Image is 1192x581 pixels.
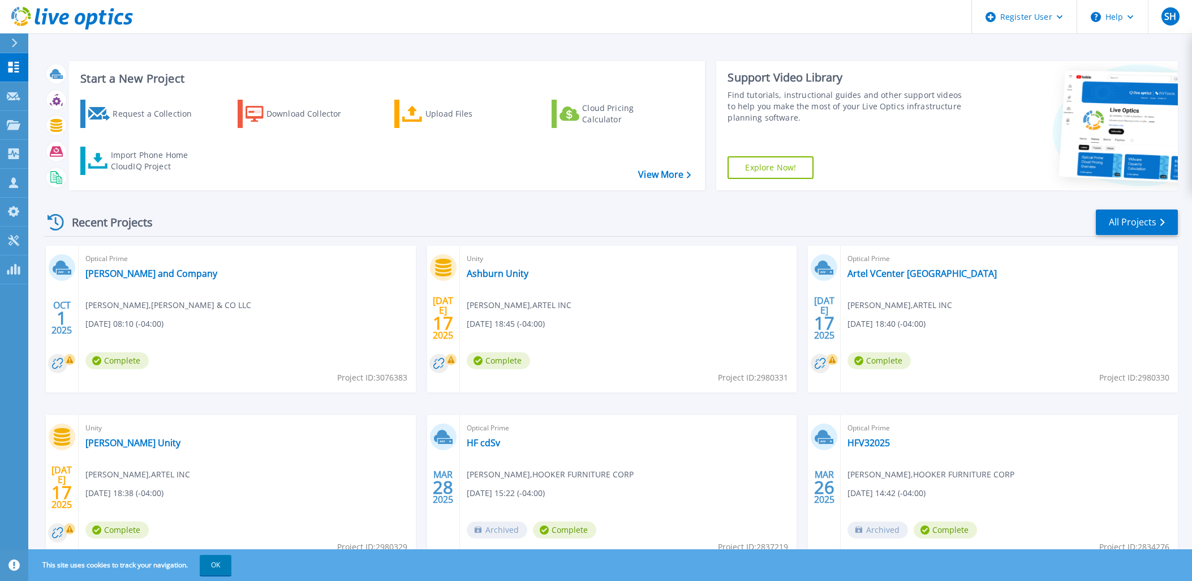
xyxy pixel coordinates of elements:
a: Upload Files [394,100,520,128]
span: [PERSON_NAME] , ARTEL INC [847,299,952,311]
span: Complete [533,522,596,539]
span: Complete [847,352,911,369]
div: Recent Projects [44,208,168,236]
span: Optical Prime [467,422,790,434]
span: [PERSON_NAME] , ARTEL INC [467,299,571,311]
div: Download Collector [266,102,357,125]
span: Complete [467,352,530,369]
div: [DATE] 2025 [432,297,454,339]
span: Project ID: 2980330 [1099,371,1169,384]
span: [DATE] 15:22 (-04:00) [467,487,545,499]
div: [DATE] 2025 [814,297,835,339]
span: Unity [467,253,790,265]
div: Upload Files [425,102,516,125]
a: Artel VCenter [GEOGRAPHIC_DATA] [847,268,997,279]
span: Project ID: 2980331 [718,371,788,384]
span: [DATE] 14:42 (-04:00) [847,487,926,499]
div: MAR 2025 [814,467,835,508]
span: [PERSON_NAME] , [PERSON_NAME] & CO LLC [85,299,251,311]
span: [DATE] 18:40 (-04:00) [847,318,926,330]
span: Complete [85,352,149,369]
span: 17 [51,488,72,497]
a: HF cdSv [467,437,500,448]
span: Optical Prime [847,422,1171,434]
h3: Start a New Project [80,72,691,85]
span: SH [1164,12,1176,21]
button: OK [200,555,231,575]
span: Archived [847,522,908,539]
span: [PERSON_NAME] , ARTEL INC [85,468,190,481]
span: 17 [433,318,453,328]
span: Archived [467,522,527,539]
span: [DATE] 08:10 (-04:00) [85,318,163,330]
span: Optical Prime [847,253,1171,265]
span: Complete [85,522,149,539]
span: Project ID: 2834276 [1099,541,1169,553]
span: 26 [814,482,834,492]
span: [PERSON_NAME] , HOOKER FURNITURE CORP [467,468,634,481]
span: [DATE] 18:38 (-04:00) [85,487,163,499]
a: [PERSON_NAME] and Company [85,268,217,279]
span: [DATE] 18:45 (-04:00) [467,318,545,330]
div: Support Video Library [728,70,964,85]
div: Find tutorials, instructional guides and other support videos to help you make the most of your L... [728,89,964,123]
a: Request a Collection [80,100,206,128]
div: OCT 2025 [51,297,72,339]
span: 1 [57,313,67,323]
div: Request a Collection [113,102,203,125]
span: Project ID: 3076383 [337,371,407,384]
span: Unity [85,422,409,434]
a: [PERSON_NAME] Unity [85,437,180,448]
a: Cloud Pricing Calculator [552,100,678,128]
span: 17 [814,318,834,328]
span: [PERSON_NAME] , HOOKER FURNITURE CORP [847,468,1014,481]
div: [DATE] 2025 [51,467,72,508]
div: MAR 2025 [432,467,454,508]
span: Project ID: 2837219 [718,541,788,553]
a: HFV32025 [847,437,890,448]
span: Project ID: 2980329 [337,541,407,553]
a: Download Collector [238,100,364,128]
a: Explore Now! [728,156,814,179]
span: 28 [433,482,453,492]
a: View More [638,169,691,180]
a: Ashburn Unity [467,268,528,279]
span: This site uses cookies to track your navigation. [31,555,231,575]
span: Optical Prime [85,253,409,265]
a: All Projects [1096,210,1178,235]
div: Import Phone Home CloudIQ Project [111,149,199,172]
div: Cloud Pricing Calculator [582,102,673,125]
span: Complete [914,522,977,539]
